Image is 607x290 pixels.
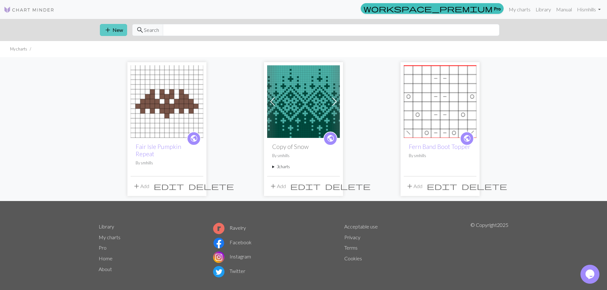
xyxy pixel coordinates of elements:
span: workspace_premium [364,4,493,13]
span: add [269,182,277,191]
a: public [323,132,337,145]
button: Edit [151,180,186,192]
span: public [463,133,471,143]
a: Ravelry [213,225,246,231]
p: By smhills [409,153,471,159]
span: add [133,182,140,191]
button: Delete [186,180,236,192]
button: Add [404,180,425,192]
button: Add [131,180,151,192]
span: public [327,133,334,143]
img: Gg snow [267,65,340,138]
a: Manual [554,3,574,16]
a: About [99,266,112,272]
a: public [187,132,201,145]
a: My charts [506,3,533,16]
button: Delete [323,180,373,192]
img: Instagram logo [213,252,224,263]
a: Fair Isle Pumpkin Repeat [136,143,181,157]
i: Edit [290,182,321,190]
a: Privacy [344,234,360,240]
summary: 3charts [272,164,335,170]
li: My charts [10,46,27,52]
p: By smhills [136,160,198,166]
i: Edit [427,182,457,190]
span: edit [290,182,321,191]
a: Facebook [213,239,252,245]
span: edit [427,182,457,191]
span: edit [154,182,184,191]
a: Home [99,255,113,261]
button: Add [267,180,288,192]
a: Instagram [213,253,251,259]
a: public [460,132,474,145]
a: Acceptable use [344,223,378,229]
button: New [100,24,127,36]
img: Ravelry logo [213,223,224,234]
a: Pro [99,245,107,251]
img: Logo [4,6,54,14]
span: delete [188,182,234,191]
a: Library [99,223,114,229]
i: public [327,132,334,145]
img: Twitter logo [213,266,224,277]
a: Pro [361,3,504,14]
a: Fern Band Boot Topper [409,143,470,150]
a: Hismhills [574,3,603,16]
span: delete [462,182,507,191]
i: Edit [154,182,184,190]
p: By smhills [272,153,335,159]
img: Facebook logo [213,237,224,249]
button: Edit [425,180,459,192]
span: search [136,26,144,34]
img: Fern Band Boot Topper [404,65,476,138]
a: Fair Isle Pumpkin Repeat [131,98,203,104]
h2: Copy of Snow [272,143,335,150]
button: Delete [459,180,509,192]
a: Gg snow [267,98,340,104]
a: Twitter [213,268,245,274]
a: Terms [344,245,358,251]
a: My charts [99,234,120,240]
a: Library [533,3,554,16]
i: public [463,132,471,145]
span: add [104,26,112,34]
span: delete [325,182,371,191]
img: Fair Isle Pumpkin Repeat [131,65,203,138]
iframe: chat widget [580,265,601,284]
a: Cookies [344,255,362,261]
a: Fern Band Boot Topper [404,98,476,104]
span: Search [144,26,159,34]
p: © Copyright 2025 [470,221,508,279]
i: public [190,132,198,145]
span: add [406,182,414,191]
span: public [190,133,198,143]
button: Edit [288,180,323,192]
